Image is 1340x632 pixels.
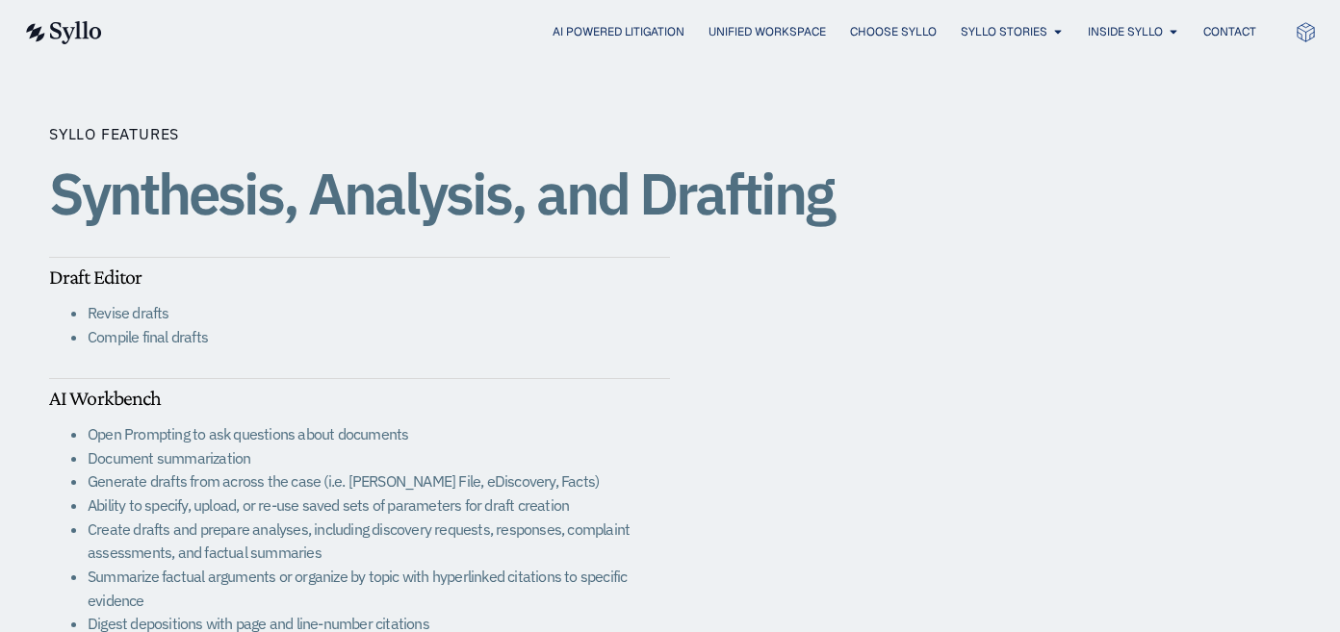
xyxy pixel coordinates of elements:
[88,469,670,493] li: Generate drafts from across the case (i.e. [PERSON_NAME] File, eDiscovery, Facts)
[49,265,670,290] h5: Draft Editor
[88,325,670,349] li: Compile final drafts
[88,565,670,612] li: Summarize factual arguments or organize by topic with hyperlinked citations to specific evidence
[49,122,179,145] p: SYLLO FEATURES
[141,23,1256,41] nav: Menu
[49,162,834,225] h1: Synthesis, Analysis, and Drafting
[141,23,1256,41] div: Menu Toggle
[49,386,670,411] h5: AI Workbench
[961,23,1047,40] a: Syllo Stories
[88,446,670,470] li: Document summarization
[1203,23,1256,40] a: Contact
[709,23,826,40] a: Unified Workspace
[88,493,670,518] li: Ability to specify, upload, or re-use saved sets of parameters for draft creation
[88,422,670,446] li: Open Prompting to ask questions about documents
[553,23,684,40] a: AI Powered Litigation
[850,23,937,40] a: Choose Syllo
[88,518,670,565] li: Create drafts and prepare analyses, including discovery requests, responses, complaint assessment...
[1088,23,1163,40] a: Inside Syllo
[88,301,670,325] li: Revise drafts
[23,21,102,44] img: syllo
